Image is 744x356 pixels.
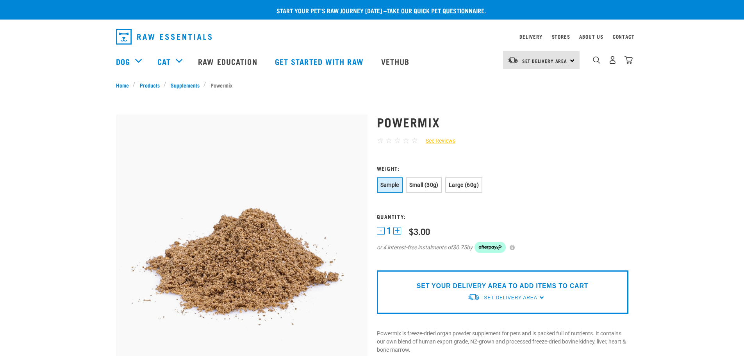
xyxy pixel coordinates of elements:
[409,182,439,188] span: Small (30g)
[613,35,635,38] a: Contact
[519,35,542,38] a: Delivery
[166,81,203,89] a: Supplements
[110,26,635,48] nav: dropdown navigation
[377,329,628,354] p: Powermix is freeze-dried organ powder supplement for pets and is packed full of nutrients. It con...
[267,46,373,77] a: Get started with Raw
[136,81,164,89] a: Products
[418,137,455,145] a: See Reviews
[624,56,633,64] img: home-icon@2x.png
[393,227,401,235] button: +
[190,46,267,77] a: Raw Education
[453,243,467,252] span: $0.75
[387,227,391,235] span: 1
[409,226,430,236] div: $3.00
[387,9,486,12] a: take our quick pet questionnaire.
[380,182,399,188] span: Sample
[116,29,212,45] img: Raw Essentials Logo
[411,136,418,145] span: ☆
[116,81,133,89] a: Home
[449,182,479,188] span: Large (60g)
[403,136,409,145] span: ☆
[373,46,419,77] a: Vethub
[579,35,603,38] a: About Us
[394,136,401,145] span: ☆
[608,56,617,64] img: user.png
[522,59,567,62] span: Set Delivery Area
[406,177,442,193] button: Small (30g)
[484,295,537,301] span: Set Delivery Area
[377,242,628,253] div: or 4 interest-free instalments of by
[508,57,518,64] img: van-moving.png
[377,115,628,129] h1: Powermix
[467,293,480,301] img: van-moving.png
[377,227,385,235] button: -
[377,213,628,219] h3: Quantity:
[475,242,506,253] img: Afterpay
[377,136,384,145] span: ☆
[157,55,171,67] a: Cat
[552,35,570,38] a: Stores
[385,136,392,145] span: ☆
[417,281,588,291] p: SET YOUR DELIVERY AREA TO ADD ITEMS TO CART
[377,177,403,193] button: Sample
[116,81,628,89] nav: breadcrumbs
[593,56,600,64] img: home-icon-1@2x.png
[116,55,130,67] a: Dog
[445,177,482,193] button: Large (60g)
[377,165,628,171] h3: Weight:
